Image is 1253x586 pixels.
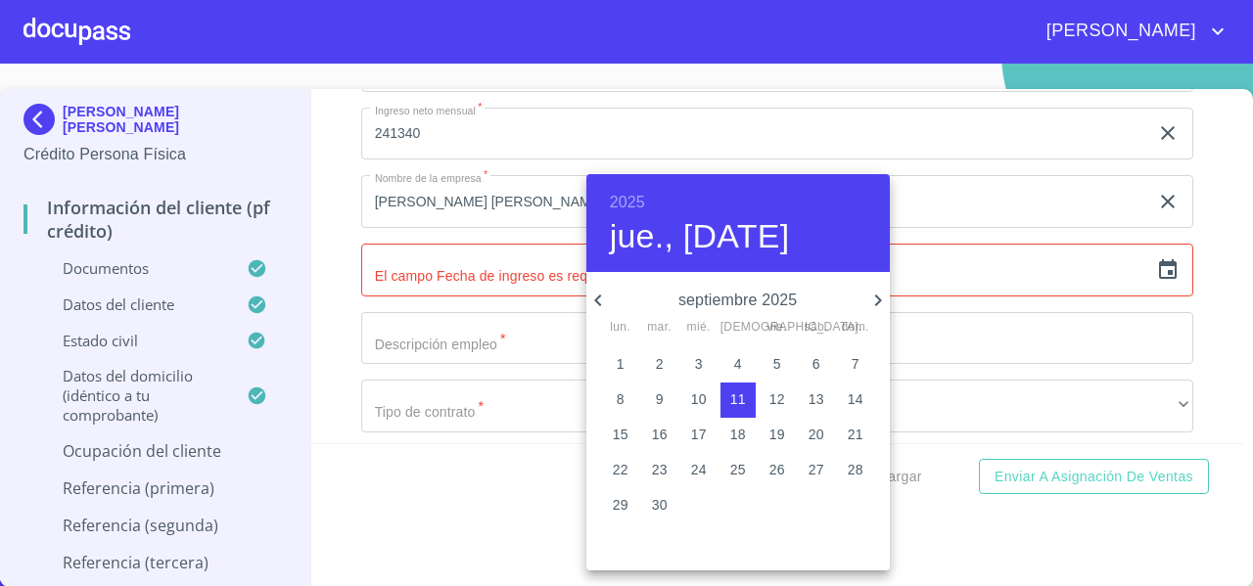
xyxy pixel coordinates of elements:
[642,318,677,338] span: mar.
[799,453,834,488] button: 27
[838,418,873,453] button: 21
[838,453,873,488] button: 28
[760,347,795,383] button: 5
[681,418,717,453] button: 17
[656,354,664,374] p: 2
[720,383,756,418] button: 11
[652,425,668,444] p: 16
[760,418,795,453] button: 19
[799,347,834,383] button: 6
[809,425,824,444] p: 20
[695,354,703,374] p: 3
[720,318,756,338] span: [DEMOGRAPHIC_DATA].
[610,289,866,312] p: septiembre 2025
[691,425,707,444] p: 17
[603,418,638,453] button: 15
[613,460,628,479] p: 22
[681,383,717,418] button: 10
[720,347,756,383] button: 4
[681,318,717,338] span: mié.
[656,389,664,409] p: 9
[812,354,820,374] p: 6
[642,383,677,418] button: 9
[642,347,677,383] button: 2
[617,354,625,374] p: 1
[760,453,795,488] button: 26
[838,383,873,418] button: 14
[799,418,834,453] button: 20
[760,383,795,418] button: 12
[730,425,746,444] p: 18
[603,347,638,383] button: 1
[613,425,628,444] p: 15
[838,318,873,338] span: dom.
[848,460,863,479] p: 28
[769,389,785,409] p: 12
[610,216,790,257] button: jue., [DATE]
[809,460,824,479] p: 27
[720,453,756,488] button: 25
[799,383,834,418] button: 13
[809,389,824,409] p: 13
[681,453,717,488] button: 24
[760,318,795,338] span: vie.
[603,318,638,338] span: lun.
[691,460,707,479] p: 24
[617,389,625,409] p: 8
[730,389,746,409] p: 11
[613,495,628,515] p: 29
[734,354,742,374] p: 4
[848,389,863,409] p: 14
[681,347,717,383] button: 3
[691,389,707,409] p: 10
[610,189,645,216] button: 2025
[799,318,834,338] span: sáb.
[852,354,859,374] p: 7
[603,453,638,488] button: 22
[848,425,863,444] p: 21
[838,347,873,383] button: 7
[720,418,756,453] button: 18
[769,460,785,479] p: 26
[603,383,638,418] button: 8
[642,488,677,523] button: 30
[603,488,638,523] button: 29
[642,418,677,453] button: 16
[730,460,746,479] p: 25
[652,495,668,515] p: 30
[773,354,781,374] p: 5
[652,460,668,479] p: 23
[769,425,785,444] p: 19
[642,453,677,488] button: 23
